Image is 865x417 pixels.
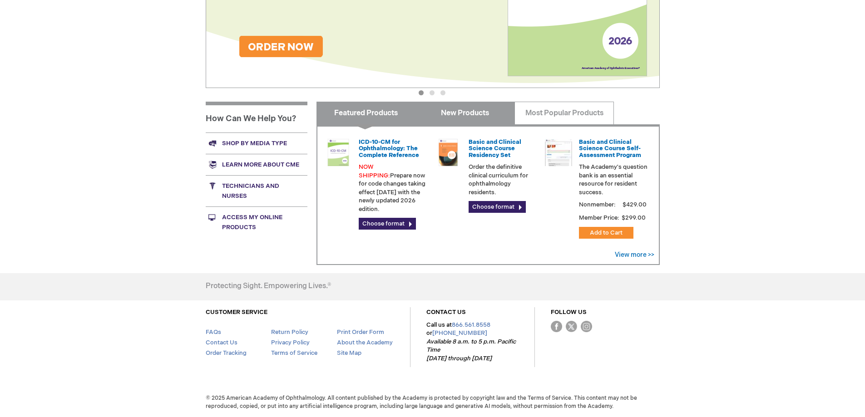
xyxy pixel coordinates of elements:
[206,349,247,357] a: Order Tracking
[359,138,419,159] a: ICD-10-CM for Ophthalmology: The Complete Reference
[206,132,307,154] a: Shop by media type
[621,214,647,221] span: $299.00
[432,329,487,337] a: [PHONE_NUMBER]
[206,329,221,336] a: FAQs
[579,199,616,211] strong: Nonmember:
[419,90,424,95] button: 1 of 3
[206,206,307,238] a: Access My Online Products
[271,349,317,357] a: Terms of Service
[325,139,352,166] img: 0120008u_42.png
[337,349,361,357] a: Site Map
[271,339,310,346] a: Privacy Policy
[551,309,587,316] a: FOLLOW US
[316,102,416,124] a: Featured Products
[469,201,526,213] a: Choose format
[579,214,619,221] strong: Member Price:
[452,321,490,329] a: 866.561.8558
[359,163,390,179] font: NOW SHIPPING:
[206,102,307,132] h1: How Can We Help You?
[590,229,623,236] span: Add to Cart
[551,321,562,332] img: Facebook
[579,138,641,159] a: Basic and Clinical Science Course Self-Assessment Program
[206,175,307,206] a: Technicians and nurses
[359,218,416,230] a: Choose format
[426,321,519,363] p: Call us at or
[415,102,515,124] a: New Products
[469,163,538,196] p: Order the definitive clinical curriculum for ophthalmology residents.
[440,90,445,95] button: 3 of 3
[579,163,648,196] p: The Academy's question bank is an essential resource for resident success.
[435,139,462,166] img: 02850963u_47.png
[621,201,648,208] span: $429.00
[359,163,428,213] p: Prepare now for code changes taking effect [DATE] with the newly updated 2026 edition.
[581,321,592,332] img: instagram
[545,139,572,166] img: bcscself_20.jpg
[337,339,393,346] a: About the Academy
[579,227,633,239] button: Add to Cart
[206,339,237,346] a: Contact Us
[206,282,331,290] h4: Protecting Sight. Empowering Lives.®
[426,309,466,316] a: CONTACT US
[271,329,308,336] a: Return Policy
[514,102,614,124] a: Most Popular Products
[426,338,516,362] em: Available 8 a.m. to 5 p.m. Pacific Time [DATE] through [DATE]
[430,90,435,95] button: 2 of 3
[566,321,577,332] img: Twitter
[615,251,654,259] a: View more >>
[199,394,667,410] span: © 2025 American Academy of Ophthalmology. All content published by the Academy is protected by co...
[337,329,384,336] a: Print Order Form
[206,154,307,175] a: Learn more about CME
[206,309,267,316] a: CUSTOMER SERVICE
[469,138,521,159] a: Basic and Clinical Science Course Residency Set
